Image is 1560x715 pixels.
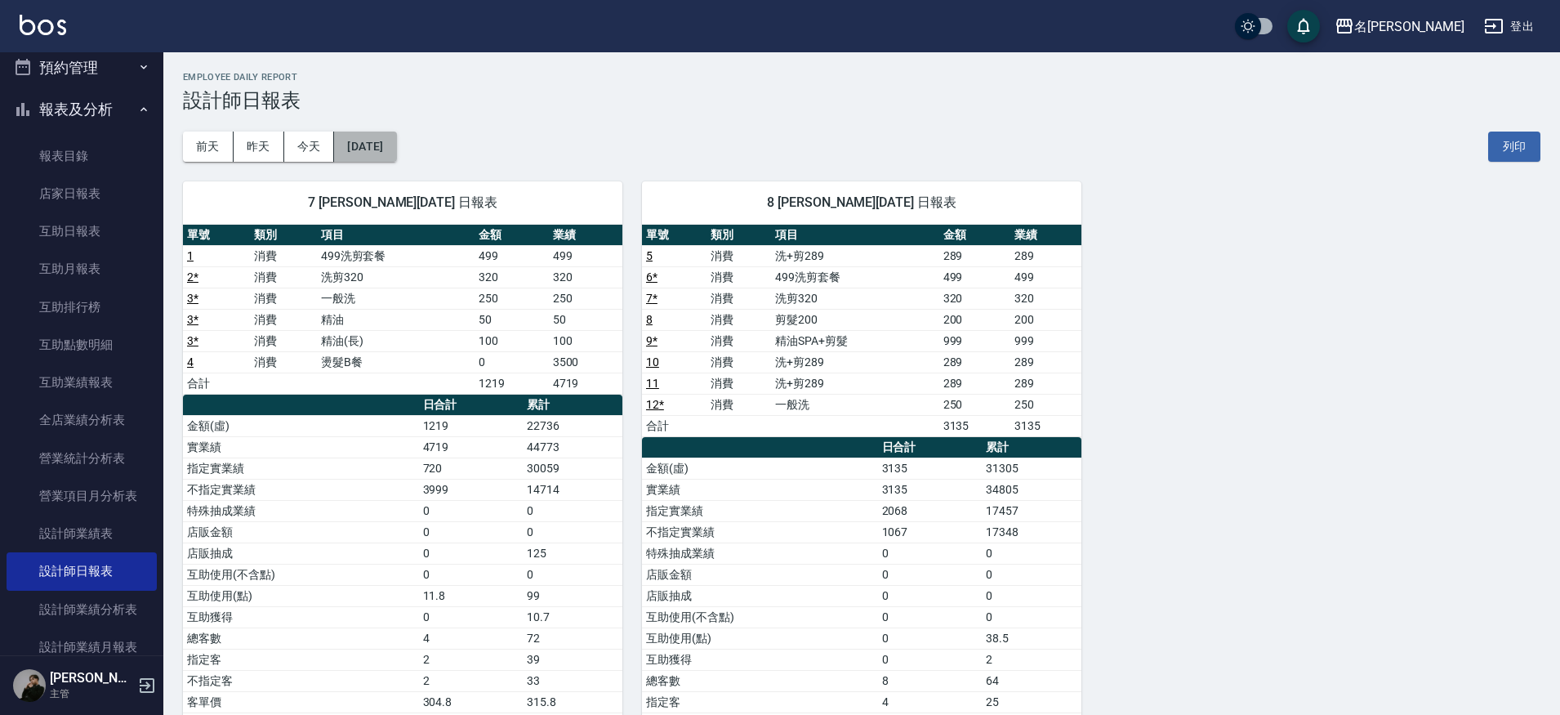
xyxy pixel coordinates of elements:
[706,330,771,351] td: 消費
[419,415,523,436] td: 1219
[419,436,523,458] td: 4719
[7,47,157,89] button: 預約管理
[646,355,659,369] a: 10
[183,649,419,670] td: 指定客
[642,564,878,585] td: 店販金額
[419,395,523,416] th: 日合計
[706,351,771,373] td: 消費
[7,212,157,250] a: 互助日報表
[771,373,939,394] td: 洗+剪289
[549,225,622,246] th: 業績
[419,606,523,628] td: 0
[982,458,1081,479] td: 31305
[878,585,982,606] td: 0
[642,479,878,500] td: 實業績
[642,691,878,713] td: 指定客
[317,266,475,288] td: 洗剪320
[523,415,622,436] td: 22736
[419,543,523,564] td: 0
[13,669,46,702] img: Person
[523,479,622,500] td: 14714
[939,245,1010,266] td: 289
[234,132,284,162] button: 昨天
[939,394,1010,415] td: 250
[549,351,622,373] td: 3500
[642,670,878,691] td: 總客數
[878,521,982,543] td: 1067
[1010,351,1081,373] td: 289
[642,585,878,606] td: 店販抽成
[419,479,523,500] td: 3999
[317,351,475,373] td: 燙髮B餐
[982,500,1081,521] td: 17457
[706,225,771,246] th: 類別
[939,225,1010,246] th: 金額
[183,691,419,713] td: 客單價
[419,670,523,691] td: 2
[419,585,523,606] td: 11.8
[7,591,157,628] a: 設計師業績分析表
[317,225,475,246] th: 項目
[475,351,548,373] td: 0
[982,479,1081,500] td: 34805
[646,249,653,262] a: 5
[1010,266,1081,288] td: 499
[250,225,317,246] th: 類別
[7,326,157,364] a: 互助點數明細
[7,88,157,131] button: 報表及分析
[878,628,982,649] td: 0
[7,401,157,439] a: 全店業績分析表
[939,373,1010,394] td: 289
[419,628,523,649] td: 4
[646,377,659,390] a: 11
[183,225,250,246] th: 單號
[878,564,982,585] td: 0
[187,355,194,369] a: 4
[250,245,317,266] td: 消費
[706,373,771,394] td: 消費
[642,458,878,479] td: 金額(虛)
[334,132,396,162] button: [DATE]
[1328,10,1471,43] button: 名[PERSON_NAME]
[250,309,317,330] td: 消費
[7,175,157,212] a: 店家日報表
[250,351,317,373] td: 消費
[549,373,622,394] td: 4719
[419,691,523,713] td: 304.8
[982,670,1081,691] td: 64
[183,585,419,606] td: 互助使用(點)
[50,686,133,701] p: 主管
[475,225,548,246] th: 金額
[183,373,250,394] td: 合計
[187,249,194,262] a: 1
[183,564,419,585] td: 互助使用(不含點)
[771,266,939,288] td: 499洗剪套餐
[523,606,622,628] td: 10.7
[523,649,622,670] td: 39
[706,288,771,309] td: 消費
[419,649,523,670] td: 2
[523,628,622,649] td: 72
[475,330,548,351] td: 100
[771,309,939,330] td: 剪髮200
[1010,373,1081,394] td: 289
[878,691,982,713] td: 4
[549,330,622,351] td: 100
[1010,309,1081,330] td: 200
[939,330,1010,351] td: 999
[771,394,939,415] td: 一般洗
[642,225,706,246] th: 單號
[523,395,622,416] th: 累計
[419,521,523,543] td: 0
[7,250,157,288] a: 互助月報表
[878,649,982,670] td: 0
[7,440,157,477] a: 營業統計分析表
[982,437,1081,458] th: 累計
[939,415,1010,436] td: 3135
[183,225,622,395] table: a dense table
[523,458,622,479] td: 30059
[475,245,548,266] td: 499
[642,649,878,670] td: 互助獲得
[706,266,771,288] td: 消費
[183,479,419,500] td: 不指定實業績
